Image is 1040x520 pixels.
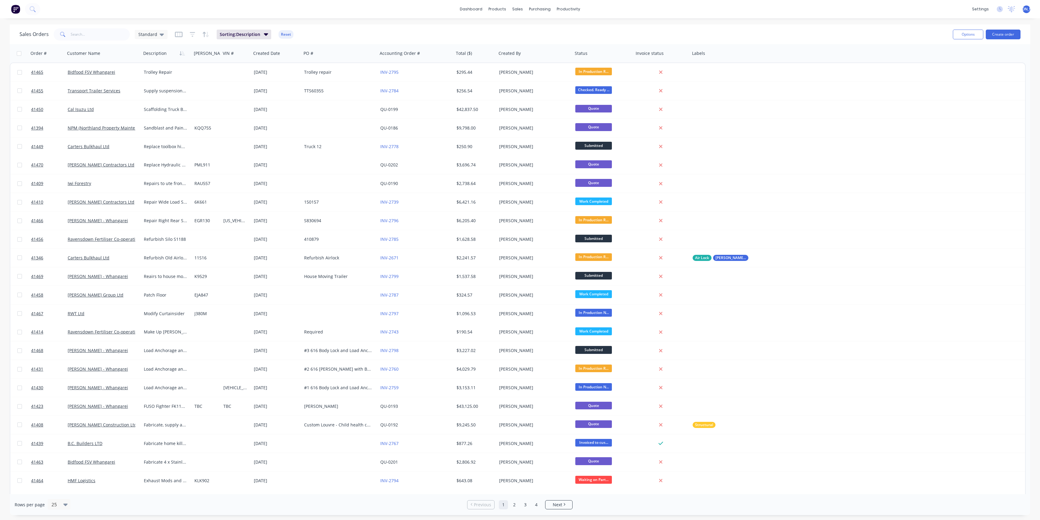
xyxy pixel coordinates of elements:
div: TBC [223,403,248,409]
span: Previous [474,502,491,508]
div: Refurbish Old Airlock [144,255,187,261]
div: [US_VEHICLE_IDENTIFICATION_NUMBER] [223,218,248,224]
div: [DATE] [254,236,299,242]
a: 41456 [31,230,68,248]
span: In Production R... [575,365,612,372]
span: Checked. Ready ... [575,86,612,94]
a: NPM (Northland Property Maintenance) [68,125,149,131]
div: Description [143,50,167,56]
div: [DATE] [254,106,299,112]
div: [DATE] [254,478,299,484]
div: [DATE] [254,440,299,447]
span: Submitted [575,142,612,149]
a: INV-2795 [380,69,399,75]
a: Ravensdown Fertiliser Co-operative [68,236,140,242]
a: INV-2759 [380,385,399,390]
a: 41464 [31,472,68,490]
span: 41450 [31,106,43,112]
div: [DATE] [254,88,299,94]
div: [DATE] [254,292,299,298]
a: 41470 [31,156,68,174]
div: [PERSON_NAME] [499,366,567,372]
span: Quote [575,160,612,168]
div: [PERSON_NAME] [499,422,567,428]
a: [PERSON_NAME] - Whangarei [68,273,128,279]
a: [PERSON_NAME] Contractors Ltd [68,162,134,168]
div: PML911 [194,162,217,168]
div: House Moving Trailer [304,273,372,280]
div: [DATE] [254,311,299,317]
a: QU-0192 [380,422,398,428]
span: [PERSON_NAME] # 1IS16 [715,255,746,261]
div: 410879 [304,236,372,242]
div: $3,153.11 [456,385,492,391]
div: productivity [554,5,583,14]
a: RWT Ltd [68,311,84,316]
div: Trolley repair [304,69,372,75]
a: 41449 [31,137,68,156]
div: [DATE] [254,347,299,354]
div: [PERSON_NAME] [499,478,567,484]
a: [PERSON_NAME] Contractors Ltd [68,199,134,205]
a: 41450 [31,100,68,119]
div: Load Anchorage and Body lock on 616 [PERSON_NAME] [144,366,187,372]
a: QU-0201 [380,459,398,465]
div: Repairs to ute front bull bar [144,180,187,187]
span: Submitted [575,346,612,354]
div: purchasing [526,5,554,14]
div: [DATE] [254,69,299,75]
a: Page 3 [521,500,530,509]
a: QU-0193 [380,403,398,409]
div: $250.90 [456,144,492,150]
span: Waiting on Part... [575,476,612,483]
button: Reset [279,30,293,39]
a: 41466 [31,212,68,230]
span: 41431 [31,366,43,372]
a: Next page [545,502,572,508]
div: #2 616 [PERSON_NAME] with Body Lock and Load Anchorage [304,366,372,372]
div: Trolley Repair [144,69,187,75]
span: Rows per page [15,502,45,508]
div: $2,806.92 [456,459,492,465]
div: #3 616 Body Lock and Load Anchorage - September [304,347,372,354]
div: [PERSON_NAME]# [194,50,231,56]
span: Quote [575,179,612,187]
div: [PERSON_NAME] [499,236,567,242]
div: Load Anchorage and Body lock on 616 [PERSON_NAME] #4341 [144,385,187,391]
a: [PERSON_NAME] - Whangarei [68,403,128,409]
span: Next [553,502,562,508]
div: Fabricate, supply and instal galvanised chanels mounting brackets and custom pressed aluminium lo... [144,422,187,428]
div: Reairs to house moving trailer [144,273,187,280]
div: $2,241.57 [456,255,492,261]
div: [DATE] [254,329,299,335]
span: In Production N... [575,309,612,316]
a: 41439 [31,434,68,453]
div: Custom Louvre - Child health centre [304,422,372,428]
span: 41465 [31,69,43,75]
div: Scaffolding Truck Build [144,106,187,112]
div: $3,696.74 [456,162,492,168]
div: [DATE] [254,403,299,409]
div: Labels [692,50,705,56]
span: 41464 [31,478,43,484]
a: [PERSON_NAME] Group Ltd [68,292,123,298]
div: Fabricate home kill tripod - Similar to supplied pictures [144,440,187,447]
a: INV-2767 [380,440,399,446]
span: Submitted [575,235,612,242]
div: Total ($) [456,50,472,56]
div: [PERSON_NAME] [499,144,567,150]
span: 41467 [31,311,43,317]
a: 41237 [31,490,68,508]
div: Order # [30,50,47,56]
a: [PERSON_NAME] - Whangarei [68,347,128,353]
a: 41468 [31,341,68,360]
div: [PERSON_NAME] [499,199,567,205]
span: 41439 [31,440,43,447]
div: Created Date [253,50,280,56]
div: $1,537.58 [456,273,492,280]
a: 41410 [31,193,68,211]
span: 41346 [31,255,43,261]
div: Patch Floor [144,292,187,298]
div: [PERSON_NAME] [499,273,567,280]
span: Quote [575,420,612,428]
